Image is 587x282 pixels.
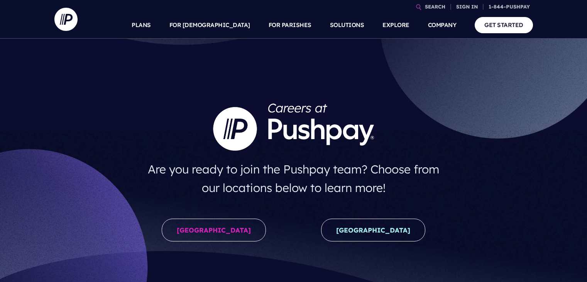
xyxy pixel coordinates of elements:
[169,12,250,39] a: FOR [DEMOGRAPHIC_DATA]
[132,12,151,39] a: PLANS
[330,12,364,39] a: SOLUTIONS
[475,17,533,33] a: GET STARTED
[428,12,457,39] a: COMPANY
[162,219,266,241] a: [GEOGRAPHIC_DATA]
[140,157,447,200] h4: Are you ready to join the Pushpay team? Choose from our locations below to learn more!
[382,12,409,39] a: EXPLORE
[321,219,425,241] a: [GEOGRAPHIC_DATA]
[269,12,311,39] a: FOR PARISHES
